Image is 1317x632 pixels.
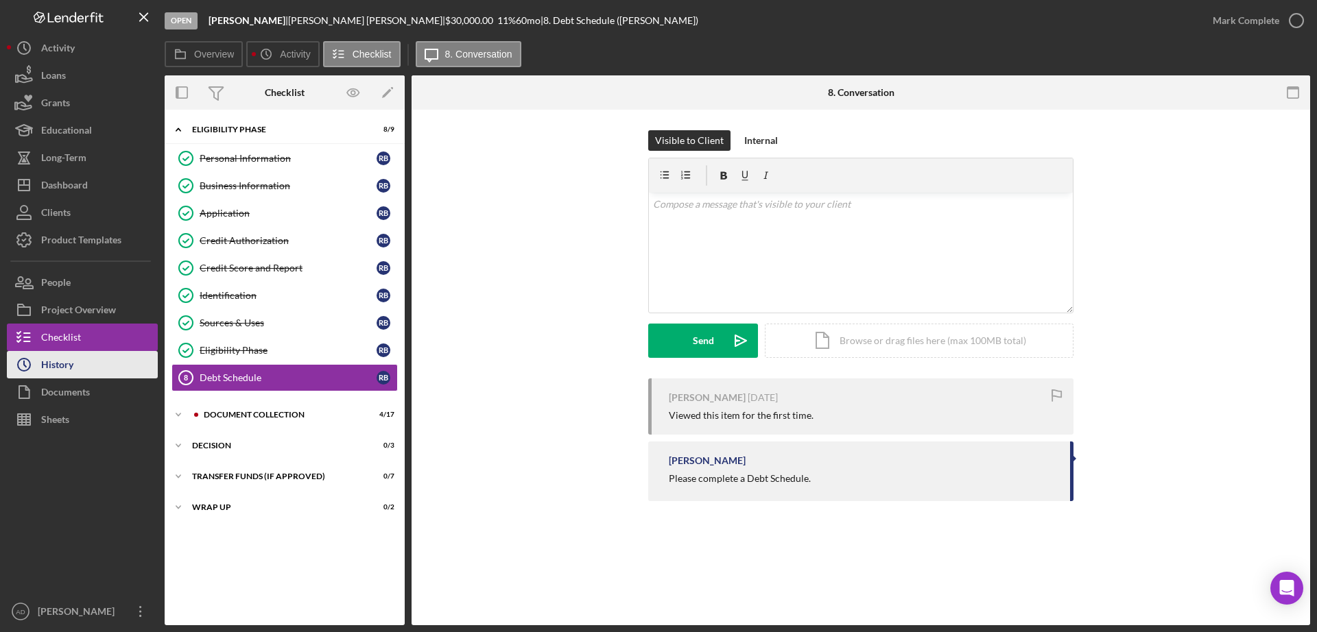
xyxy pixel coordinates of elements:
div: Internal [744,130,778,151]
button: Activity [246,41,319,67]
div: Decision [192,441,360,450]
button: Long-Term [7,144,158,171]
div: Documents [41,378,90,409]
div: [PERSON_NAME] [669,455,746,466]
div: Grants [41,89,70,120]
text: AD [16,608,25,616]
button: Documents [7,378,158,406]
tspan: 8 [184,374,188,382]
div: Please complete a Debt Schedule. [669,473,811,484]
div: [PERSON_NAME] [PERSON_NAME] | [288,15,445,26]
div: Business Information [200,180,377,191]
div: | 8. Debt Schedule ([PERSON_NAME]) [541,15,698,26]
button: Visible to Client [648,130,731,151]
a: Credit AuthorizationRB [171,227,398,254]
div: Eligibility Phase [192,125,360,134]
div: Sheets [41,406,69,437]
button: Mark Complete [1199,7,1310,34]
button: Educational [7,117,158,144]
button: Grants [7,89,158,117]
div: Activity [41,34,75,65]
b: [PERSON_NAME] [209,14,285,26]
div: Product Templates [41,226,121,257]
div: R B [377,316,390,330]
button: Send [648,324,758,358]
a: Eligibility PhaseRB [171,337,398,364]
div: People [41,269,71,300]
button: Loans [7,62,158,89]
div: 0 / 3 [370,441,394,450]
a: 8Debt ScheduleRB [171,364,398,391]
div: R B [377,206,390,220]
button: Overview [165,41,243,67]
button: Internal [737,130,785,151]
div: Project Overview [41,296,116,327]
div: Wrap Up [192,503,360,511]
div: Personal Information [200,153,377,164]
div: Send [693,324,714,358]
div: 0 / 7 [370,472,394,481]
div: Checklist [41,324,81,354]
div: [PERSON_NAME] [34,598,123,629]
div: Loans [41,62,66,93]
div: 11 % [497,15,516,26]
div: Educational [41,117,92,147]
label: Overview [194,49,234,60]
div: 8 / 9 [370,125,394,134]
div: Mark Complete [1213,7,1279,34]
button: Clients [7,199,158,226]
button: Sheets [7,406,158,433]
div: R B [377,151,390,165]
button: Product Templates [7,226,158,254]
div: Open [165,12,198,29]
button: AD[PERSON_NAME] [7,598,158,625]
button: People [7,269,158,296]
a: Personal InformationRB [171,145,398,172]
div: Sources & Uses [200,317,377,328]
div: R B [377,261,390,275]
div: | [209,15,288,26]
a: IdentificationRB [171,282,398,309]
div: History [41,351,73,382]
div: R B [377,371,390,385]
div: Viewed this item for the first time. [669,410,814,421]
button: Checklist [7,324,158,351]
div: Document Collection [204,411,360,419]
div: 0 / 2 [370,503,394,511]
div: Clients [41,199,71,230]
div: Eligibility Phase [200,345,377,356]
label: Activity [280,49,310,60]
div: R B [377,343,390,357]
div: R B [377,289,390,302]
button: Project Overview [7,296,158,324]
div: R B [377,179,390,193]
div: Transfer Funds (If Approved) [192,472,360,481]
button: Activity [7,34,158,62]
a: Dashboard [7,171,158,199]
div: Debt Schedule [200,372,377,383]
div: Visible to Client [655,130,724,151]
div: Credit Score and Report [200,263,377,274]
div: Identification [200,290,377,301]
div: $30,000.00 [445,15,497,26]
div: 60 mo [516,15,541,26]
div: Credit Authorization [200,235,377,246]
a: Business InformationRB [171,172,398,199]
label: 8. Conversation [445,49,512,60]
div: Dashboard [41,171,88,202]
div: 8. Conversation [828,87,894,98]
button: History [7,351,158,378]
